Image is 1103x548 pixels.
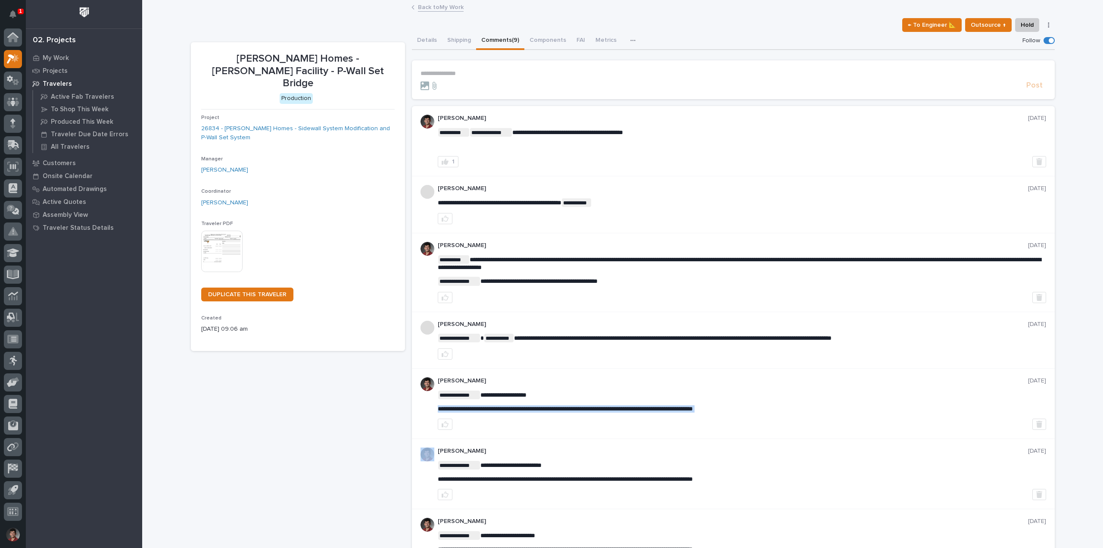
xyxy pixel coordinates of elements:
div: Production [280,93,313,104]
button: like this post [438,213,452,224]
p: [PERSON_NAME] [438,518,1028,525]
p: Active Quotes [43,198,86,206]
a: 26834 - [PERSON_NAME] Homes - Sidewall System Modification and P-Wall Set System [201,124,395,142]
a: Customers [26,157,142,169]
button: Comments (9) [476,32,524,50]
div: Notifications1 [11,10,22,24]
a: Active Fab Travelers [33,91,142,103]
img: ROij9lOReuV7WqYxWfnW [421,448,434,461]
a: Travelers [26,77,142,90]
p: Onsite Calendar [43,172,93,180]
p: [PERSON_NAME] [438,115,1028,122]
button: users-avatar [4,526,22,544]
button: like this post [438,292,452,303]
p: [DATE] [1028,115,1046,122]
p: [PERSON_NAME] [438,377,1028,385]
p: [DATE] 09:06 am [201,325,395,334]
p: [DATE] [1028,185,1046,192]
a: Traveler Due Date Errors [33,128,142,140]
button: Outsource ↑ [965,18,1012,32]
p: [PERSON_NAME] [438,242,1028,249]
span: ← To Engineer 📐 [908,20,956,30]
span: Manager [201,157,223,162]
button: Post [1023,81,1046,91]
p: [DATE] [1028,448,1046,455]
img: ROij9lOReuV7WqYxWfnW [421,377,434,391]
p: Customers [43,160,76,167]
span: Project [201,115,219,120]
span: Traveler PDF [201,221,233,226]
button: ← To Engineer 📐 [902,18,962,32]
button: Details [412,32,442,50]
div: 1 [452,159,455,165]
button: Delete post [1032,419,1046,430]
button: FAI [571,32,590,50]
button: Components [524,32,571,50]
button: Metrics [590,32,622,50]
p: Follow [1022,37,1040,44]
p: Assembly View [43,211,88,219]
a: To Shop This Week [33,103,142,115]
p: My Work [43,54,69,62]
a: Automated Drawings [26,182,142,195]
p: [PERSON_NAME] [438,321,1028,328]
a: [PERSON_NAME] [201,166,248,175]
button: like this post [438,348,452,360]
button: Delete post [1032,489,1046,500]
img: ROij9lOReuV7WqYxWfnW [421,115,434,128]
a: Active Quotes [26,195,142,208]
a: Produced This Week [33,116,142,128]
p: Produced This Week [51,118,113,126]
a: Assembly View [26,208,142,221]
a: Back toMy Work [418,2,464,12]
p: Travelers [43,80,72,88]
button: Notifications [4,5,22,23]
div: 02. Projects [33,36,76,45]
button: Delete post [1032,156,1046,167]
p: All Travelers [51,143,90,151]
p: [PERSON_NAME] [438,185,1028,192]
img: ROij9lOReuV7WqYxWfnW [421,242,434,256]
img: ROij9lOReuV7WqYxWfnW [421,518,434,532]
button: like this post [438,419,452,430]
p: [DATE] [1028,377,1046,385]
button: Hold [1015,18,1039,32]
span: Hold [1021,20,1034,30]
button: Delete post [1032,292,1046,303]
span: Outsource ↑ [971,20,1006,30]
p: [PERSON_NAME] [438,448,1028,455]
span: Coordinator [201,189,231,194]
span: DUPLICATE THIS TRAVELER [208,291,287,297]
a: [PERSON_NAME] [201,198,248,207]
span: Created [201,316,221,321]
a: Traveler Status Details [26,221,142,234]
p: 1 [19,8,22,14]
button: 1 [438,156,458,167]
p: Traveler Status Details [43,224,114,232]
p: [DATE] [1028,321,1046,328]
button: Shipping [442,32,476,50]
a: My Work [26,51,142,64]
p: [DATE] [1028,242,1046,249]
a: Projects [26,64,142,77]
a: DUPLICATE THIS TRAVELER [201,288,293,301]
p: [PERSON_NAME] Homes - [PERSON_NAME] Facility - P-Wall Set Bridge [201,53,395,90]
a: All Travelers [33,141,142,153]
p: Automated Drawings [43,185,107,193]
button: like this post [438,489,452,500]
p: [DATE] [1028,518,1046,525]
img: Workspace Logo [76,4,92,20]
span: Post [1026,81,1043,91]
a: Onsite Calendar [26,169,142,182]
p: To Shop This Week [51,106,109,113]
p: Active Fab Travelers [51,93,114,101]
p: Projects [43,67,68,75]
p: Traveler Due Date Errors [51,131,128,138]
